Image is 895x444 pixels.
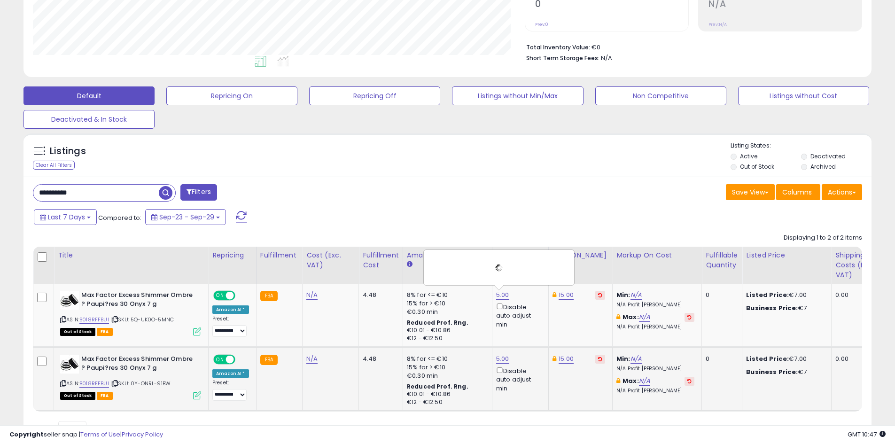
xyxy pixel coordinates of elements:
i: This overrides the store level max markup for this listing [616,314,620,320]
div: €0.30 min [407,308,485,316]
button: Last 7 Days [34,209,97,225]
th: The percentage added to the cost of goods (COGS) that forms the calculator for Min & Max prices. [613,247,702,284]
b: Max Factor Excess Shimmer Ombre ? Paupi?res 30 Onyx 7 g [81,291,195,311]
div: Amazon AI * [212,369,249,378]
div: Disable auto adjust min [496,302,541,329]
strong: Copyright [9,430,44,439]
b: Max: [623,312,639,321]
div: €10.01 - €10.86 [407,390,485,398]
span: All listings that are currently out of stock and unavailable for purchase on Amazon [60,392,95,400]
label: Active [740,152,757,160]
i: This overrides the store level Dynamic Max Price for this listing [553,356,556,362]
span: OFF [234,356,249,364]
button: Default [23,86,155,105]
button: Repricing On [166,86,297,105]
a: 15.00 [559,290,574,300]
div: Amazon AI * [212,305,249,314]
li: €0 [526,41,855,52]
a: 15.00 [559,354,574,364]
small: FBA [260,291,278,301]
a: N/A [630,290,642,300]
div: 0 [706,291,735,299]
h5: Listings [50,145,86,158]
a: B018RFFBUI [79,380,109,388]
span: FBA [97,392,113,400]
div: 4.48 [363,355,396,363]
label: Archived [810,163,836,171]
span: ON [214,356,226,364]
div: Clear All Filters [33,161,75,170]
b: Short Term Storage Fees: [526,54,599,62]
div: seller snap | | [9,430,163,439]
small: Prev: 0 [535,22,548,27]
div: Fulfillment Cost [363,250,399,270]
div: Fulfillable Quantity [706,250,738,270]
div: Disable auto adjust min [496,366,541,393]
div: Preset: [212,380,249,401]
div: 0 [706,355,735,363]
span: Columns [782,187,812,197]
div: €12 - €12.50 [407,335,485,343]
div: 8% for <= €10 [407,355,485,363]
div: €10.01 - €10.86 [407,327,485,335]
a: N/A [306,354,318,364]
b: Listed Price: [746,354,789,363]
i: This overrides the store level max markup for this listing [616,378,620,384]
i: Revert to store-level Dynamic Max Price [598,293,602,297]
b: Reduced Prof. Rng. [407,319,468,327]
button: Filters [180,184,217,201]
small: FBA [260,355,278,365]
div: Repricing [212,250,252,260]
span: All listings that are currently out of stock and unavailable for purchase on Amazon [60,328,95,336]
b: Min: [616,354,630,363]
div: Shipping Costs (Exc. VAT) [835,250,884,280]
div: Listed Price [746,250,827,260]
div: [PERSON_NAME] [553,250,608,260]
a: Privacy Policy [122,430,163,439]
div: €0.30 min [407,372,485,380]
label: Out of Stock [740,163,774,171]
div: 8% for <= €10 [407,291,485,299]
small: Amazon Fees. [407,260,412,269]
div: 4.48 [363,291,396,299]
span: OFF [234,292,249,300]
p: Listing States: [731,141,872,150]
i: Revert to store-level Dynamic Max Price [598,357,602,361]
div: 15% for > €10 [407,363,485,372]
a: N/A [630,354,642,364]
div: ASIN: [60,291,201,335]
span: ON [214,292,226,300]
b: Max Factor Excess Shimmer Ombre ? Paupi?res 30 Onyx 7 g [81,355,195,374]
span: Sep-23 - Sep-29 [159,212,214,222]
button: Listings without Cost [738,86,869,105]
div: 15% for > €10 [407,299,485,308]
div: 0.00 [835,355,880,363]
p: N/A Profit [PERSON_NAME] [616,302,694,308]
b: Business Price: [746,367,798,376]
a: B018RFFBUI [79,316,109,324]
label: Deactivated [810,152,846,160]
img: 410uai1J8LL._SL40_.jpg [60,291,79,310]
button: Repricing Off [309,86,440,105]
span: Last 7 Days [48,212,85,222]
p: N/A Profit [PERSON_NAME] [616,366,694,372]
span: FBA [97,328,113,336]
div: ASIN: [60,355,201,398]
div: Markup on Cost [616,250,698,260]
i: This overrides the store level Dynamic Max Price for this listing [553,292,556,298]
button: Columns [776,184,820,200]
b: Reduced Prof. Rng. [407,382,468,390]
span: 2025-10-7 10:47 GMT [848,430,886,439]
button: Listings without Min/Max [452,86,583,105]
span: | SKU: 0Y-ONRL-91BW [110,380,171,387]
span: N/A [601,54,612,62]
a: N/A [306,290,318,300]
div: €7 [746,368,824,376]
span: | SKU: 5Q-UK0O-5MNC [110,316,174,323]
div: €7.00 [746,291,824,299]
span: Show: entries [40,424,108,433]
div: Amazon Fees [407,250,488,260]
a: N/A [639,312,650,322]
b: Listed Price: [746,290,789,299]
i: Revert to store-level Max Markup [687,315,692,319]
